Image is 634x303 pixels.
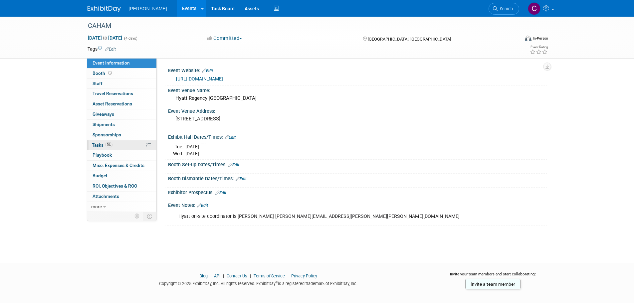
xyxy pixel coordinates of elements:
[131,212,143,221] td: Personalize Event Tab Strip
[286,273,290,278] span: |
[168,132,547,141] div: Exhibit Hall Dates/Times:
[129,6,167,11] span: [PERSON_NAME]
[174,210,474,223] div: Hyatt on-site coordinator is [PERSON_NAME] [PERSON_NAME][EMAIL_ADDRESS][PERSON_NAME][PERSON_NAME]...
[87,89,156,99] a: Travel Reservations
[87,150,156,160] a: Playbook
[87,120,156,130] a: Shipments
[291,273,317,278] a: Privacy Policy
[199,273,208,278] a: Blog
[87,69,156,78] a: Booth
[168,66,547,74] div: Event Website:
[93,194,119,199] span: Attachments
[87,202,156,212] a: more
[439,271,547,281] div: Invite your team members and start collaborating:
[107,71,113,76] span: Booth not reserved yet
[87,171,156,181] a: Budget
[480,35,548,45] div: Event Format
[105,47,116,52] a: Edit
[168,188,547,196] div: Exhibitor Prospectus:
[87,58,156,68] a: Event Information
[93,111,114,117] span: Giveaways
[87,99,156,109] a: Asset Reservations
[93,173,107,178] span: Budget
[87,79,156,89] a: Staff
[105,142,112,147] span: 0%
[87,130,156,140] a: Sponsorships
[225,135,236,140] a: Edit
[215,191,226,195] a: Edit
[93,101,132,106] span: Asset Reservations
[368,37,451,42] span: [GEOGRAPHIC_DATA], [GEOGRAPHIC_DATA]
[168,160,547,168] div: Booth Set-up Dates/Times:
[176,76,223,81] a: [URL][DOMAIN_NAME]
[91,204,102,209] span: more
[93,152,112,158] span: Playbook
[489,3,519,15] a: Search
[525,36,531,41] img: Format-Inperson.png
[185,143,199,150] td: [DATE]
[236,177,247,181] a: Edit
[528,2,540,15] img: Chris Cobb
[185,150,199,157] td: [DATE]
[168,85,547,94] div: Event Venue Name:
[87,140,156,150] a: Tasks0%
[87,109,156,119] a: Giveaways
[276,280,278,284] sup: ®
[87,161,156,171] a: Misc. Expenses & Credits
[254,273,285,278] a: Terms of Service
[123,36,137,41] span: (4 days)
[227,273,247,278] a: Contact Us
[173,150,185,157] td: Wed.
[532,36,548,41] div: In-Person
[209,273,213,278] span: |
[173,93,542,103] div: Hyatt Regency [GEOGRAPHIC_DATA]
[498,6,513,11] span: Search
[93,132,121,137] span: Sponsorships
[530,46,548,49] div: Event Rating
[93,183,137,189] span: ROI, Objectives & ROO
[214,273,220,278] a: API
[465,279,521,289] a: Invite a team member
[168,174,547,182] div: Booth Dismantle Dates/Times:
[93,60,130,66] span: Event Information
[88,279,430,287] div: Copyright © 2025 ExhibitDay, Inc. All rights reserved. ExhibitDay is a registered trademark of Ex...
[102,35,108,41] span: to
[93,122,115,127] span: Shipments
[86,20,509,32] div: CAHAM
[93,91,133,96] span: Travel Reservations
[92,142,112,148] span: Tasks
[93,71,113,76] span: Booth
[93,81,103,86] span: Staff
[173,143,185,150] td: Tue.
[88,6,121,12] img: ExhibitDay
[88,35,122,41] span: [DATE] [DATE]
[221,273,226,278] span: |
[87,192,156,202] a: Attachments
[93,163,144,168] span: Misc. Expenses & Credits
[205,35,245,42] button: Committed
[87,181,156,191] a: ROI, Objectives & ROO
[175,116,318,122] pre: [STREET_ADDRESS]
[202,69,213,73] a: Edit
[197,203,208,208] a: Edit
[228,163,239,167] a: Edit
[248,273,253,278] span: |
[168,106,547,114] div: Event Venue Address:
[88,46,116,52] td: Tags
[143,212,156,221] td: Toggle Event Tabs
[168,200,547,209] div: Event Notes:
